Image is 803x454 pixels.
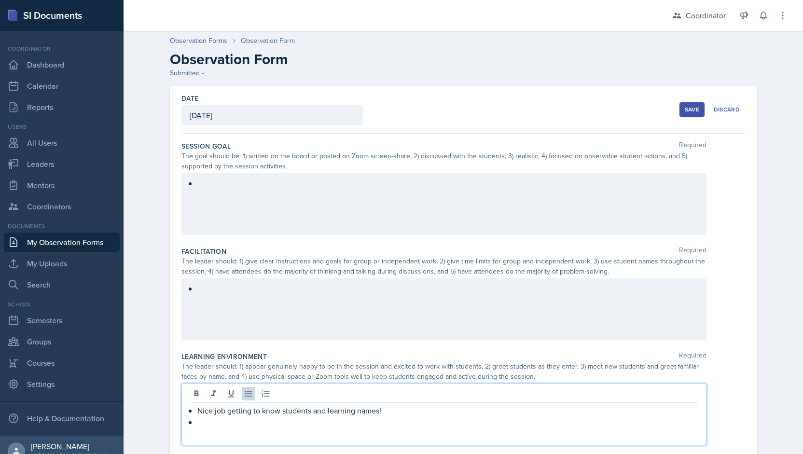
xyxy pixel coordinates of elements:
[4,332,120,351] a: Groups
[4,353,120,372] a: Courses
[4,44,120,53] div: Coordinator
[679,352,706,361] span: Required
[31,441,116,451] div: [PERSON_NAME]
[679,141,706,151] span: Required
[714,106,740,113] div: Discard
[197,405,698,416] p: Nice job getting to know students and learning names!
[4,233,120,252] a: My Observation Forms
[181,361,706,382] div: The leader should: 1) appear genuinely happy to be in the session and excited to work with studen...
[4,275,120,294] a: Search
[685,106,699,113] div: Save
[181,256,706,276] div: The leader should: 1) give clear instructions and goals for group or independent work, 2) give ti...
[170,36,227,46] a: Observation Forms
[4,154,120,174] a: Leaders
[679,247,706,256] span: Required
[4,374,120,394] a: Settings
[4,222,120,231] div: Documents
[4,300,120,309] div: School
[181,352,267,361] label: Learning Environment
[4,55,120,74] a: Dashboard
[181,151,706,171] div: The goal should be: 1) written on the board or posted on Zoom screen-share, 2) discussed with the...
[4,176,120,195] a: Mentors
[4,133,120,152] a: All Users
[181,247,226,256] label: Facilitation
[170,68,757,78] div: Submitted -
[4,311,120,330] a: Semesters
[4,76,120,96] a: Calendar
[4,197,120,216] a: Coordinators
[181,94,198,103] label: Date
[4,254,120,273] a: My Uploads
[679,102,705,117] button: Save
[4,409,120,428] div: Help & Documentation
[4,97,120,117] a: Reports
[241,36,295,46] div: Observation Form
[181,141,231,151] label: Session Goal
[686,10,726,21] div: Coordinator
[708,102,745,117] button: Discard
[170,51,757,68] h2: Observation Form
[4,123,120,131] div: Users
